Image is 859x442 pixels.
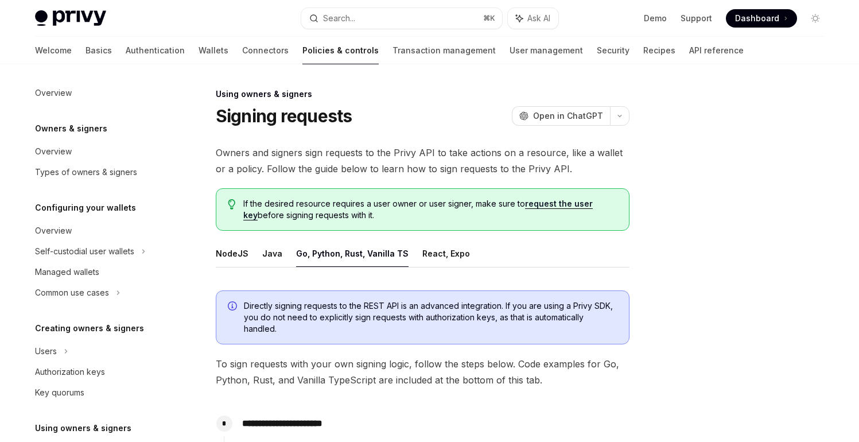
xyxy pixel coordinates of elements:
[422,240,470,267] button: React, Expo
[216,145,629,177] span: Owners and signers sign requests to the Privy API to take actions on a resource, like a wallet or...
[681,13,712,24] a: Support
[26,220,173,241] a: Overview
[216,240,248,267] button: NodeJS
[26,141,173,162] a: Overview
[806,9,825,28] button: Toggle dark mode
[35,86,72,100] div: Overview
[689,37,744,64] a: API reference
[483,14,495,23] span: ⌘ K
[26,162,173,183] a: Types of owners & signers
[512,106,610,126] button: Open in ChatGPT
[228,199,236,210] svg: Tip
[85,37,112,64] a: Basics
[35,265,99,279] div: Managed wallets
[35,224,72,238] div: Overview
[26,83,173,103] a: Overview
[35,10,106,26] img: light logo
[35,365,105,379] div: Authorization keys
[597,37,629,64] a: Security
[35,145,72,158] div: Overview
[35,386,84,400] div: Key quorums
[26,262,173,282] a: Managed wallets
[242,37,289,64] a: Connectors
[323,11,355,25] div: Search...
[508,8,558,29] button: Ask AI
[216,356,629,388] span: To sign requests with your own signing logic, follow the steps below. Code examples for Go, Pytho...
[643,37,675,64] a: Recipes
[35,245,134,258] div: Self-custodial user wallets
[26,382,173,403] a: Key quorums
[262,240,282,267] button: Java
[35,344,57,358] div: Users
[527,13,550,24] span: Ask AI
[644,13,667,24] a: Demo
[243,198,617,221] span: If the desired resource requires a user owner or user signer, make sure to before signing request...
[35,201,136,215] h5: Configuring your wallets
[301,8,502,29] button: Search...⌘K
[216,106,352,126] h1: Signing requests
[35,321,144,335] h5: Creating owners & signers
[35,37,72,64] a: Welcome
[216,88,629,100] div: Using owners & signers
[735,13,779,24] span: Dashboard
[35,165,137,179] div: Types of owners & signers
[199,37,228,64] a: Wallets
[35,421,131,435] h5: Using owners & signers
[392,37,496,64] a: Transaction management
[35,122,107,135] h5: Owners & signers
[726,9,797,28] a: Dashboard
[26,362,173,382] a: Authorization keys
[126,37,185,64] a: Authentication
[510,37,583,64] a: User management
[244,300,617,335] span: Directly signing requests to the REST API is an advanced integration. If you are using a Privy SD...
[302,37,379,64] a: Policies & controls
[35,286,109,300] div: Common use cases
[296,240,409,267] button: Go, Python, Rust, Vanilla TS
[533,110,603,122] span: Open in ChatGPT
[228,301,239,313] svg: Info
